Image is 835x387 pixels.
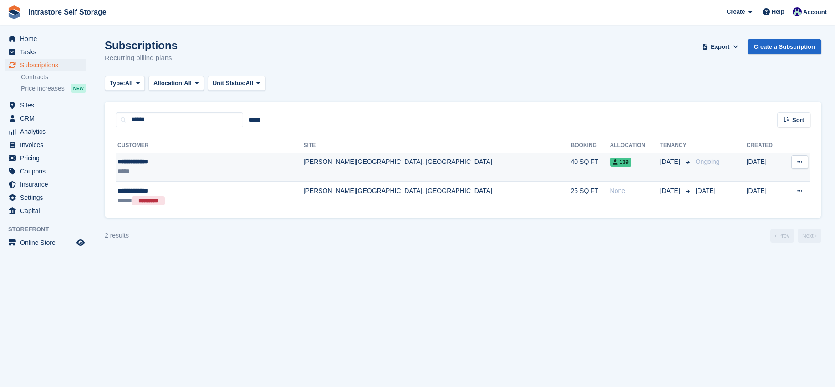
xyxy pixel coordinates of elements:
a: Create a Subscription [748,39,821,54]
img: Mathew Tremewan [793,7,802,16]
a: menu [5,236,86,249]
span: Sites [20,99,75,112]
span: Sort [792,116,804,125]
span: Insurance [20,178,75,191]
a: Price increases NEW [21,83,86,93]
a: Preview store [75,237,86,248]
div: NEW [71,84,86,93]
td: 40 SQ FT [571,153,610,182]
span: Export [711,42,729,51]
span: Help [772,7,784,16]
span: CRM [20,112,75,125]
button: Type: All [105,76,145,91]
span: Type: [110,79,125,88]
a: menu [5,138,86,151]
a: Contracts [21,73,86,81]
span: All [125,79,133,88]
td: [DATE] [747,153,784,182]
a: menu [5,32,86,45]
span: Subscriptions [20,59,75,71]
a: menu [5,152,86,164]
button: Unit Status: All [208,76,265,91]
span: Ongoing [696,158,720,165]
span: Create [727,7,745,16]
span: Settings [20,191,75,204]
span: Pricing [20,152,75,164]
a: menu [5,191,86,204]
th: Created [747,138,784,153]
span: All [246,79,254,88]
img: stora-icon-8386f47178a22dfd0bd8f6a31ec36ba5ce8667c1dd55bd0f319d3a0aa187defe.svg [7,5,21,19]
p: Recurring billing plans [105,53,178,63]
th: Site [304,138,571,153]
th: Booking [571,138,610,153]
span: [DATE] [696,187,716,194]
span: [DATE] [660,186,682,196]
span: Home [20,32,75,45]
button: Export [700,39,740,54]
nav: Page [769,229,823,243]
td: [PERSON_NAME][GEOGRAPHIC_DATA], [GEOGRAPHIC_DATA] [304,153,571,182]
span: All [184,79,192,88]
div: None [610,186,660,196]
td: [PERSON_NAME][GEOGRAPHIC_DATA], [GEOGRAPHIC_DATA] [304,182,571,211]
th: Allocation [610,138,660,153]
a: menu [5,46,86,58]
span: Online Store [20,236,75,249]
a: menu [5,99,86,112]
span: Unit Status: [213,79,246,88]
td: 25 SQ FT [571,182,610,211]
a: menu [5,178,86,191]
span: Storefront [8,225,91,234]
span: [DATE] [660,157,682,167]
a: menu [5,125,86,138]
th: Customer [116,138,304,153]
a: Intrastore Self Storage [25,5,110,20]
span: Allocation: [153,79,184,88]
a: menu [5,112,86,125]
span: Account [803,8,827,17]
a: menu [5,59,86,71]
span: Tasks [20,46,75,58]
a: menu [5,165,86,178]
span: Analytics [20,125,75,138]
a: menu [5,204,86,217]
button: Allocation: All [148,76,204,91]
td: [DATE] [747,182,784,211]
div: 2 results [105,231,129,240]
th: Tenancy [660,138,692,153]
h1: Subscriptions [105,39,178,51]
a: Next [798,229,821,243]
span: Price increases [21,84,65,93]
span: 139 [610,158,631,167]
span: Invoices [20,138,75,151]
a: Previous [770,229,794,243]
span: Coupons [20,165,75,178]
span: Capital [20,204,75,217]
